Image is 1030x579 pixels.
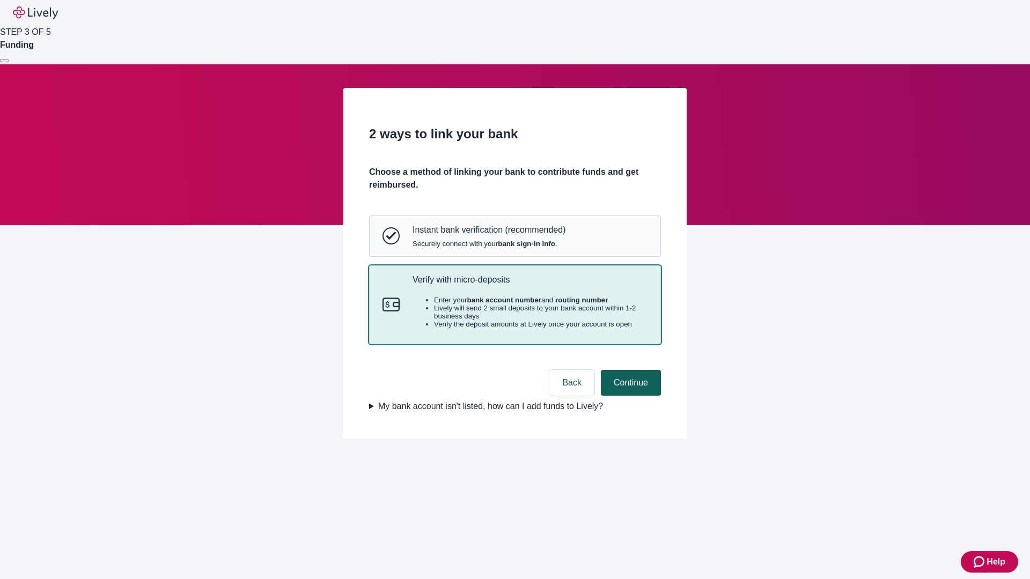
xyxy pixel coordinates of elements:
h2: 2 ways to link your bank [369,124,661,144]
button: Continue [601,370,661,396]
h4: Choose a method of linking your bank to contribute funds and get reimbursed. [369,166,661,191]
button: Zendesk support iconHelp [961,551,1018,573]
button: Micro-depositsVerify with micro-depositsEnter yourbank account numberand routing numberLively wil... [370,266,660,344]
span: Help [987,555,1005,568]
svg: Instant bank verification [382,227,400,244]
strong: routing number [555,296,608,304]
li: Verify the deposit amounts at Lively once your account is open [434,320,648,328]
svg: Micro-deposits [382,296,400,313]
strong: bank sign-in info [498,240,555,248]
p: Instant bank verification (recommended) [413,225,565,235]
span: Securely connect with your . [413,240,565,248]
li: Lively will send 2 small deposits to your bank account within 1-2 business days [434,304,648,320]
img: Lively [13,6,58,19]
p: Verify with micro-deposits [413,274,648,285]
strong: bank account number [467,296,542,304]
li: Enter your and [434,296,648,304]
summary: My bank account isn't listed, how can I add funds to Lively? [369,400,661,413]
button: Back [549,370,594,396]
svg: Zendesk support icon [974,555,987,568]
button: Instant bank verificationInstant bank verification (recommended)Securely connect with yourbank si... [370,216,660,256]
